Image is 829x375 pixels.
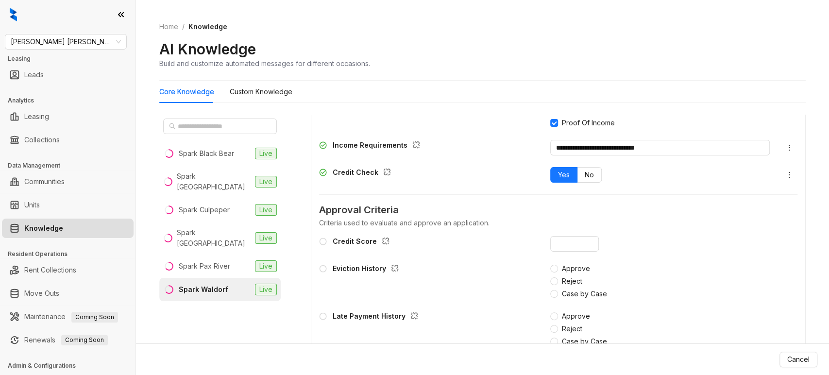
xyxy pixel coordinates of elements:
span: more [785,171,793,179]
li: Units [2,195,134,215]
h3: Admin & Configurations [8,361,135,370]
img: logo [10,8,17,21]
div: Spark Culpeper [179,205,230,215]
li: Collections [2,130,134,150]
span: Yes [558,170,570,179]
li: Renewals [2,330,134,350]
li: Knowledge [2,219,134,238]
h3: Data Management [8,161,135,170]
a: Collections [24,130,60,150]
span: Knowledge [188,22,227,31]
div: Core Knowledge [159,86,214,97]
span: Coming Soon [61,335,108,345]
span: search [169,123,176,130]
span: Live [255,176,277,187]
div: Spark [GEOGRAPHIC_DATA] [177,227,251,249]
li: Leads [2,65,134,85]
li: Communities [2,172,134,191]
div: Spark Waldorf [179,284,228,295]
li: Maintenance [2,307,134,326]
span: Approve [558,311,594,322]
span: Reject [558,324,586,334]
li: Rent Collections [2,260,134,280]
span: Reject [558,276,586,287]
span: Coming Soon [71,312,118,323]
h3: Resident Operations [8,250,135,258]
a: Communities [24,172,65,191]
a: Knowledge [24,219,63,238]
div: Spark Pax River [179,261,230,272]
span: Case by Case [558,289,611,299]
div: Criteria used to evaluate and approve an application. [319,218,797,228]
span: Live [255,284,277,295]
span: Live [255,204,277,216]
div: Credit Check [333,167,395,180]
a: RenewalsComing Soon [24,330,108,350]
div: Spark [GEOGRAPHIC_DATA] [177,171,251,192]
span: Gates Hudson [11,34,121,49]
div: Late Payment History [333,311,422,324]
span: Approval Criteria [319,203,797,218]
div: Spark Black Bear [179,148,234,159]
span: Approve [558,263,594,274]
li: Leasing [2,107,134,126]
h3: Leasing [8,54,135,63]
div: Credit Score [333,236,393,249]
li: / [182,21,185,32]
span: Live [255,148,277,159]
a: Rent Collections [24,260,76,280]
a: Home [157,21,180,32]
a: Leasing [24,107,49,126]
a: Leads [24,65,44,85]
div: Eviction History [333,263,403,276]
span: Proof Of Income [558,118,619,128]
span: more [785,144,793,152]
span: Case by Case [558,336,611,347]
li: Move Outs [2,284,134,303]
div: Build and customize automated messages for different occasions. [159,58,370,68]
span: Live [255,260,277,272]
span: No [585,170,594,179]
div: Income Requirements [333,140,424,153]
span: Live [255,232,277,244]
h2: AI Knowledge [159,40,256,58]
div: Custom Knowledge [230,86,292,97]
h3: Analytics [8,96,135,105]
a: Units [24,195,40,215]
a: Move Outs [24,284,59,303]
